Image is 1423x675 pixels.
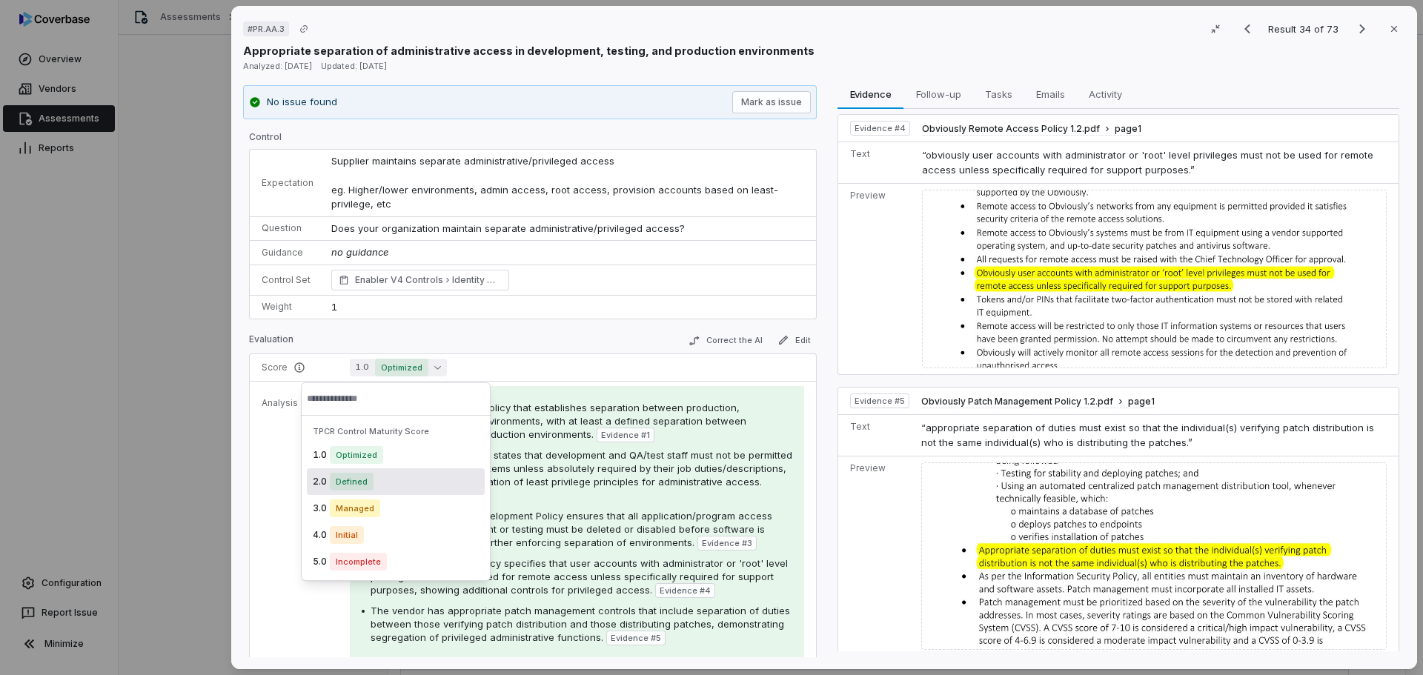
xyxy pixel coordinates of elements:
button: 1.0Optimized [350,359,447,376]
div: TPCR Control Maturity Score [307,422,485,442]
span: Follow-up [910,84,967,104]
button: Obviously Remote Access Policy 1.2.pdfpage1 [922,123,1141,136]
span: Enabler V4 Controls Identity Management, Authentication, and Access Control [355,273,502,287]
span: Defined [330,473,374,491]
span: Activity [1083,84,1128,104]
td: Preview [838,184,916,374]
td: Text [838,142,916,184]
span: Optimized [330,446,383,464]
td: Text [838,415,915,456]
span: Evidence # 5 [855,395,905,407]
span: Managed [330,499,380,517]
p: Question [262,222,314,234]
div: 3.0 [307,495,485,522]
img: c098860d9c21450f936691984a731064_original.jpg_w1200.jpg [921,462,1387,650]
span: Evidence # 4 [855,122,906,134]
div: 1.0 [307,442,485,468]
span: page 1 [1128,396,1155,408]
p: Score [262,362,332,373]
span: no guidance [331,246,388,258]
button: Edit [772,331,817,349]
img: 6401572ad6e74051b53d664ccc722dd8_original.jpg_w1200.jpg [922,190,1387,368]
span: The vendor has a clear policy that establishes separation between production, development, and te... [371,402,746,440]
span: Evidence [844,84,898,104]
td: Preview [838,456,915,656]
span: page 1 [1115,123,1141,135]
span: Evidence # 4 [660,585,711,596]
div: 4.0 [307,522,485,548]
span: Does your organization maintain separate administrative/privileged access? [331,222,685,234]
button: Copy link [291,16,317,42]
p: Result 34 of 73 [1268,21,1341,37]
p: Expectation [262,177,314,189]
button: Correct the AI [683,332,769,350]
span: Incomplete [330,553,387,571]
span: Supplier maintains separate administrative/privileged access eg. Higher/lower environments, admin... [331,155,778,210]
span: “appropriate separation of duties must exist so that the individual(s) verifying patch distributi... [921,422,1374,448]
p: Analysis [262,397,298,409]
span: The vendor has appropriate patch management controls that include separation of duties between th... [371,605,790,643]
span: Obviously Patch Management Policy 1.2.pdf [921,396,1113,408]
p: No issue found [267,95,337,110]
span: Analyzed: [DATE] [243,61,312,71]
span: Obviously Remote Access Policy 1.2.pdf [922,123,1100,135]
span: Emails [1030,84,1071,104]
span: Optimized [375,359,428,376]
span: Initial [330,526,364,544]
button: Previous result [1233,20,1262,38]
button: Next result [1347,20,1377,38]
span: # PR.AA.3 [248,23,285,35]
span: Updated: [DATE] [321,61,387,71]
div: 5.0 [307,548,485,575]
span: Evidence # 3 [702,537,752,549]
p: Control Set [262,274,314,286]
span: 1 [331,301,337,313]
span: “obviously user accounts with administrator or 'root' level privileges must not be used for remot... [922,149,1373,176]
button: Mark as issue [732,91,811,113]
button: Obviously Patch Management Policy 1.2.pdfpage1 [921,396,1155,408]
span: Evidence # 5 [611,632,661,644]
span: Their Remote Access Policy specifies that user accounts with administrator or 'root' level privil... [371,557,788,596]
p: Evaluation [249,333,293,351]
p: Weight [262,301,314,313]
span: The vendor's Secure Development Policy ensures that all application/program access paths used in ... [371,510,772,548]
p: Appropriate separation of administrative access in development, testing, and production environments [243,43,815,59]
span: Obviously Group explicitly states that development and QA/test staff must not be permitted access... [371,449,792,488]
div: Suggestions [301,416,491,581]
p: Control [249,131,817,149]
span: Tasks [979,84,1018,104]
div: 2.0 [307,468,485,495]
p: Guidance [262,247,314,259]
span: Evidence # 1 [601,429,650,441]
